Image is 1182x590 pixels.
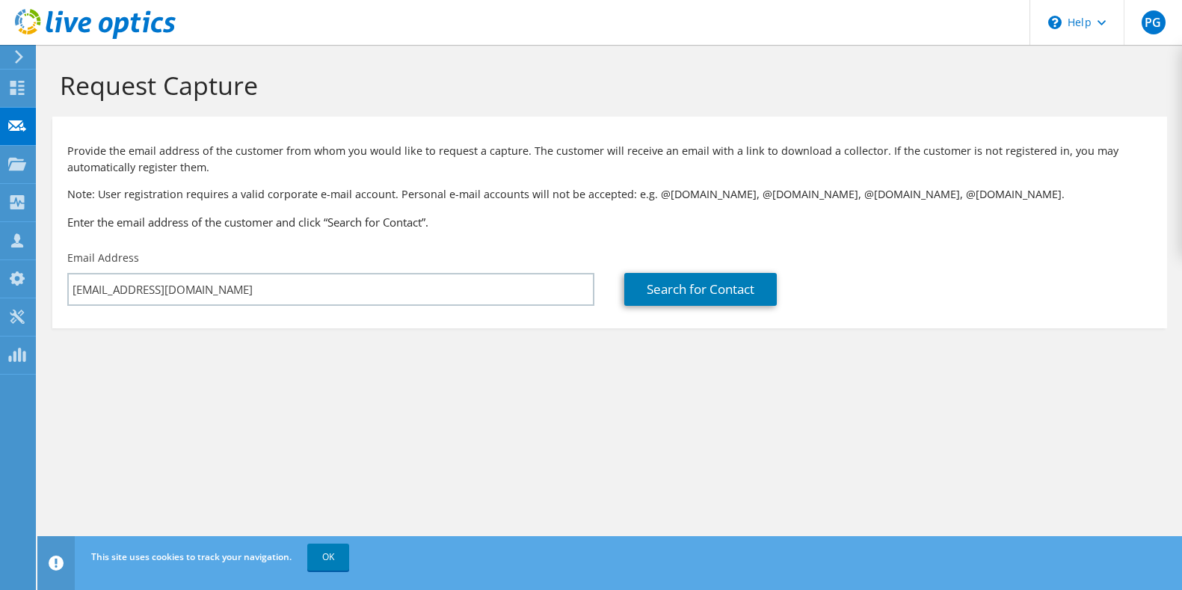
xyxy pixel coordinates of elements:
a: OK [307,544,349,571]
svg: \n [1048,16,1062,29]
h3: Enter the email address of the customer and click “Search for Contact”. [67,214,1152,230]
p: Provide the email address of the customer from whom you would like to request a capture. The cust... [67,143,1152,176]
a: Search for Contact [624,273,777,306]
span: This site uses cookies to track your navigation. [91,550,292,563]
label: Email Address [67,251,139,265]
span: PG [1142,10,1166,34]
p: Note: User registration requires a valid corporate e-mail account. Personal e-mail accounts will ... [67,186,1152,203]
h1: Request Capture [60,70,1152,101]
